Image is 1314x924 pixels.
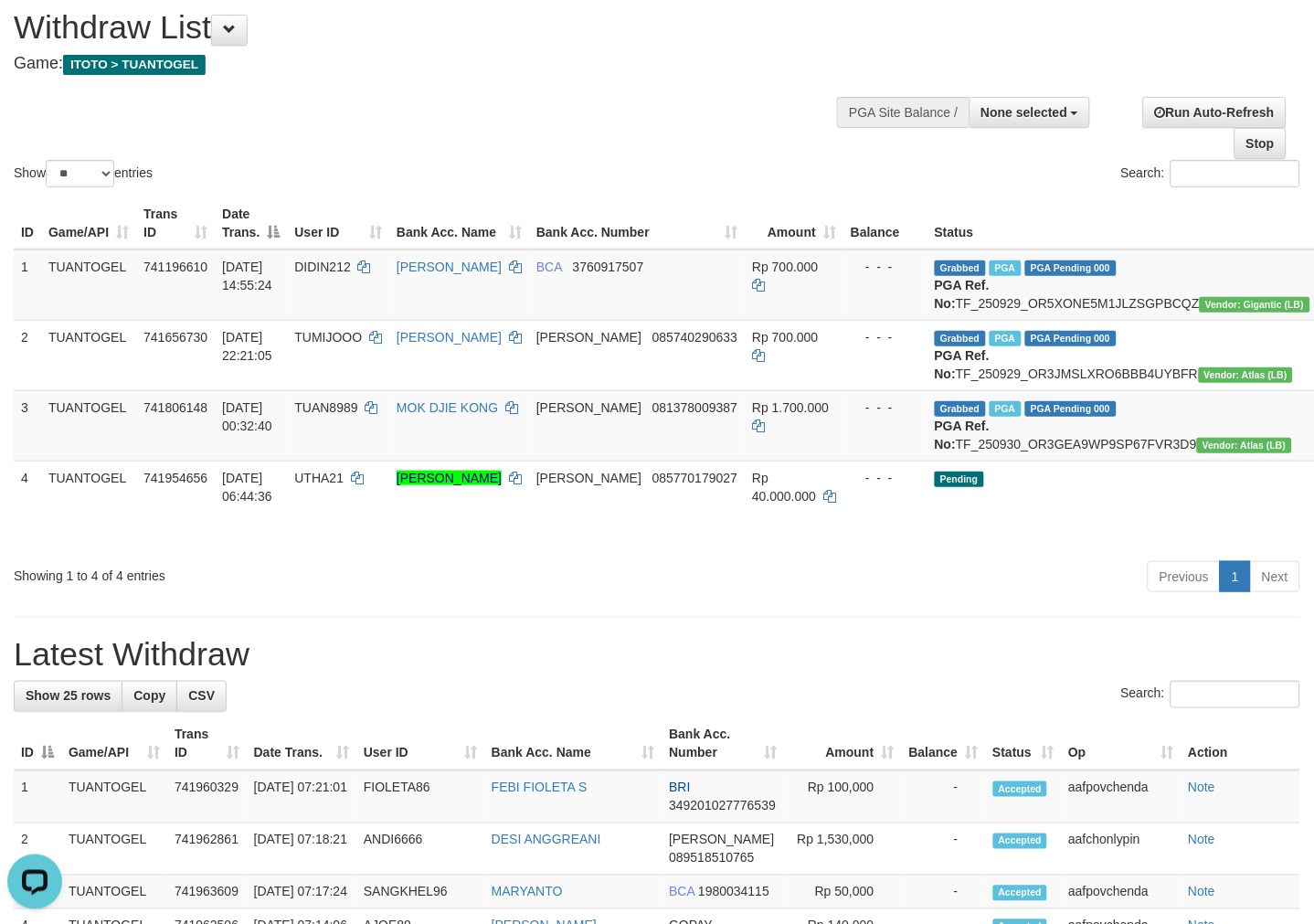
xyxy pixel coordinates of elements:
th: Bank Acc. Name: activate to sort column ascending [484,718,662,770]
span: [DATE] 00:32:40 [222,400,272,433]
span: UTHA21 [294,471,344,485]
span: PGA Pending [1025,260,1117,276]
td: TUANTOGEL [61,823,167,876]
span: [DATE] 06:44:36 [222,471,272,504]
th: ID [14,197,41,250]
td: 1 [14,770,61,823]
td: aafchonlypin [1061,823,1181,876]
td: 2 [14,823,61,876]
th: Action [1182,718,1300,770]
span: Copy 3760917507 to clipboard [573,260,644,274]
div: - - - [851,398,920,417]
a: CSV [176,681,227,712]
span: Copy 089518510765 to clipboard [669,851,754,866]
td: - [902,876,986,909]
input: Search: [1171,681,1300,708]
span: PGA Pending [1025,331,1117,346]
a: Note [1189,781,1216,795]
div: - - - [851,469,920,487]
a: Previous [1148,561,1221,592]
a: Copy [122,681,177,712]
a: Note [1189,885,1216,899]
td: [DATE] 07:21:01 [247,770,356,823]
span: Rp 40.000.000 [752,471,816,504]
th: Op: activate to sort column ascending [1061,718,1181,770]
td: aafpovchenda [1061,770,1181,823]
a: MARYANTO [492,885,563,899]
span: [DATE] 22:21:05 [222,330,272,363]
span: 741656730 [143,330,207,345]
th: Bank Acc. Number: activate to sort column ascending [662,718,784,770]
td: - [902,770,986,823]
b: PGA Ref. No: [935,348,990,381]
span: Marked by aafchonlypin [990,401,1022,417]
span: Copy 085740290633 to clipboard [652,330,737,345]
span: Copy 085770179027 to clipboard [652,471,737,485]
th: User ID: activate to sort column ascending [356,718,484,770]
td: 3 [14,390,41,461]
a: MOK DJIE KONG [397,400,498,415]
th: Balance: activate to sort column ascending [902,718,986,770]
th: Game/API: activate to sort column ascending [61,718,167,770]
span: Show 25 rows [26,689,111,704]
span: Rp 1.700.000 [752,400,829,415]
span: 741196610 [143,260,207,274]
span: None selected [981,105,1068,120]
select: Showentries [46,160,114,187]
th: User ID: activate to sort column ascending [287,197,389,250]
span: Marked by aafchonlypin [990,331,1022,346]
label: Search: [1121,160,1300,187]
th: Trans ID: activate to sort column ascending [167,718,247,770]
span: Vendor URL: https://dashboard.q2checkout.com/secure [1197,438,1292,453]
a: Note [1189,833,1216,847]
th: ID: activate to sort column descending [14,718,61,770]
b: PGA Ref. No: [935,278,990,311]
td: [DATE] 07:17:24 [247,876,356,909]
span: Grabbed [935,401,986,417]
span: Rp 700.000 [752,330,818,345]
td: TUANTOGEL [41,390,136,461]
span: BCA [669,885,694,899]
th: Bank Acc. Number: activate to sort column ascending [529,197,745,250]
a: Next [1250,561,1300,592]
th: Date Trans.: activate to sort column descending [215,197,287,250]
td: TUANTOGEL [41,320,136,390]
span: Rp 700.000 [752,260,818,274]
h1: Withdraw List [14,9,858,46]
span: Pending [935,472,984,487]
span: [PERSON_NAME] [536,471,641,485]
span: Copy 349201027776539 to clipboard [669,799,776,813]
td: Rp 1,530,000 [785,823,902,876]
a: Stop [1235,128,1287,159]
span: Grabbed [935,331,986,346]
span: Marked by aafyoumonoriya [990,260,1022,276]
td: 2 [14,320,41,390]
td: 741963609 [167,876,247,909]
td: TUANTOGEL [61,876,167,909]
td: ANDI6666 [356,823,484,876]
span: 741806148 [143,400,207,415]
td: TUANTOGEL [41,461,136,554]
span: 741954656 [143,471,207,485]
span: TUMIJOOO [294,330,362,345]
button: Open LiveChat chat widget [7,7,62,62]
div: - - - [851,258,920,276]
span: Accepted [993,886,1048,901]
th: Bank Acc. Name: activate to sort column ascending [389,197,529,250]
span: Copy 1980034115 to clipboard [698,885,769,899]
span: CSV [188,689,215,704]
a: [PERSON_NAME] [397,471,502,485]
span: [DATE] 14:55:24 [222,260,272,292]
a: 1 [1220,561,1251,592]
div: - - - [851,328,920,346]
td: Rp 100,000 [785,770,902,823]
label: Search: [1121,681,1300,708]
th: Date Trans.: activate to sort column ascending [247,718,356,770]
span: Accepted [993,834,1048,849]
th: Status: activate to sort column ascending [986,718,1062,770]
td: Rp 50,000 [785,876,902,909]
th: Trans ID: activate to sort column ascending [136,197,215,250]
span: [PERSON_NAME] [536,330,641,345]
td: FIOLETA86 [356,770,484,823]
td: aafpovchenda [1061,876,1181,909]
